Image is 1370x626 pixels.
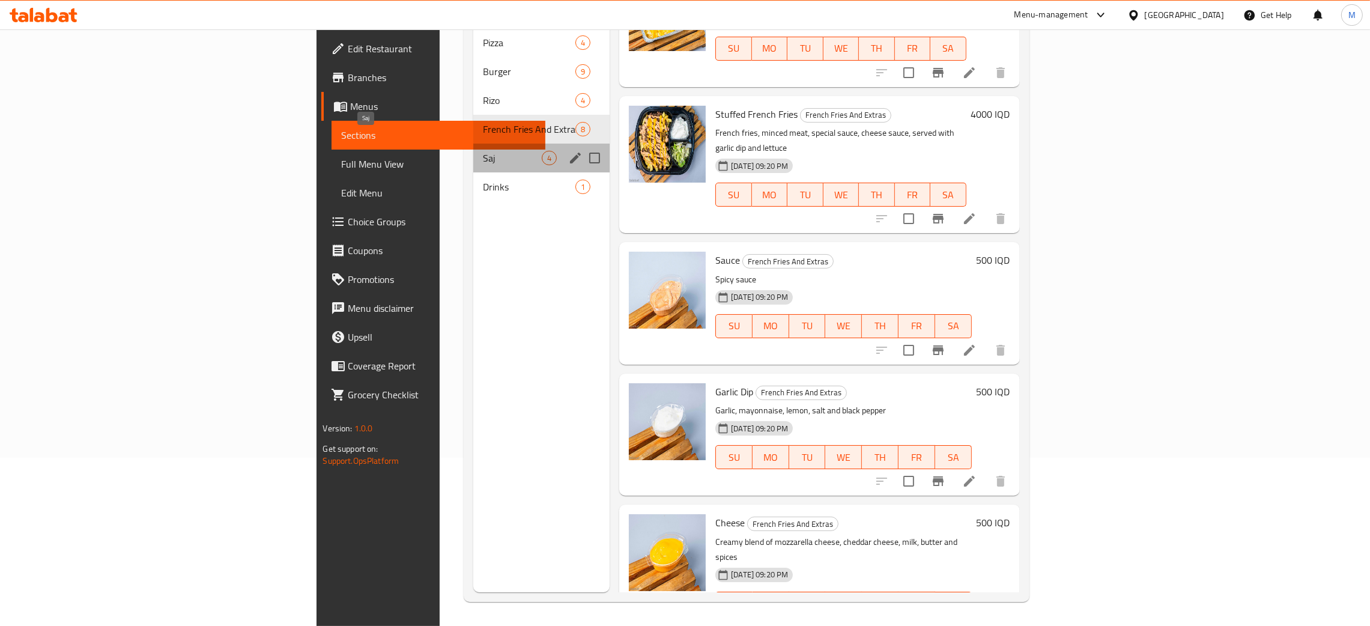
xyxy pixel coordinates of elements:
span: SA [935,186,961,204]
span: 4 [576,95,590,106]
span: TH [867,317,894,335]
div: Rizo4 [473,86,610,115]
span: Choice Groups [348,214,536,229]
div: Pizza4 [473,28,610,57]
button: WE [825,314,862,338]
span: SU [721,186,747,204]
a: Coupons [321,236,545,265]
span: TH [864,40,890,57]
button: delete [986,336,1015,365]
span: Burger [483,64,575,79]
span: French Fries And Extras [756,386,846,400]
a: Grocery Checklist [321,380,545,409]
button: TU [789,314,826,338]
span: Menus [350,99,536,114]
span: M [1348,8,1356,22]
p: Spicy sauce [715,272,971,287]
span: Edit Menu [341,186,536,200]
div: French Fries And Extras [742,254,834,269]
div: French Fries And Extras [756,386,847,400]
a: Menu disclaimer [321,294,545,323]
span: French Fries And Extras [801,108,891,122]
span: SU [721,40,747,57]
p: Garlic, mayonnaise, lemon, salt and black pepper [715,403,971,418]
h6: 500 IQD [977,383,1010,400]
div: items [542,151,557,165]
span: MO [757,317,784,335]
span: MO [757,449,784,466]
span: Upsell [348,330,536,344]
a: Edit Restaurant [321,34,545,63]
div: items [575,93,590,108]
span: SA [940,317,967,335]
button: SU [715,314,753,338]
span: WE [830,449,857,466]
span: 8 [576,124,590,135]
span: SU [721,449,748,466]
span: WE [828,186,854,204]
a: Edit menu item [962,474,977,488]
span: FR [903,449,930,466]
div: French Fries And Extras [747,517,838,531]
button: Branch-specific-item [924,336,953,365]
span: Coupons [348,243,536,258]
span: French Fries And Extras [483,122,575,136]
span: MO [757,186,783,204]
img: Stuffed French Fries [629,106,706,183]
span: 4 [542,153,556,164]
button: WE [823,183,859,207]
span: 9 [576,66,590,77]
a: Full Menu View [332,150,545,178]
span: Drinks [483,180,575,194]
button: WE [825,445,862,469]
nav: Menu sections [473,23,610,206]
a: Edit menu item [962,343,977,357]
span: 1.0.0 [354,421,373,436]
button: TU [787,183,823,207]
span: Promotions [348,272,536,287]
a: Upsell [321,323,545,351]
span: Version: [323,421,352,436]
span: TU [792,186,818,204]
button: MO [753,314,789,338]
div: Drinks1 [473,172,610,201]
span: TU [792,40,818,57]
a: Choice Groups [321,207,545,236]
div: Menu-management [1014,8,1088,22]
button: MO [753,592,789,616]
h6: 500 IQD [977,252,1010,269]
span: French Fries And Extras [748,517,838,531]
span: Grocery Checklist [348,387,536,402]
button: TH [862,314,899,338]
p: Creamy blend of mozzarella cheese, cheddar cheese, milk, butter and spices [715,535,971,565]
h6: 4000 IQD [971,106,1010,123]
span: Edit Restaurant [348,41,536,56]
button: WE [825,592,862,616]
button: TH [862,445,899,469]
span: FR [900,186,926,204]
div: items [575,180,590,194]
div: items [575,64,590,79]
div: Saj4edit [473,144,610,172]
span: Sections [341,128,536,142]
span: Rizo [483,93,575,108]
h6: 500 IQD [977,514,1010,531]
span: Stuffed French Fries [715,105,798,123]
button: SU [715,37,751,61]
div: items [575,35,590,50]
button: delete [986,58,1015,87]
button: FR [899,592,935,616]
span: WE [830,317,857,335]
a: Menus [321,92,545,121]
span: SA [940,449,967,466]
span: Select to update [896,469,921,494]
button: TH [859,183,894,207]
span: [DATE] 09:20 PM [726,160,793,172]
span: 4 [576,37,590,49]
span: MO [757,40,783,57]
div: items [575,122,590,136]
button: WE [823,37,859,61]
button: FR [895,183,930,207]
